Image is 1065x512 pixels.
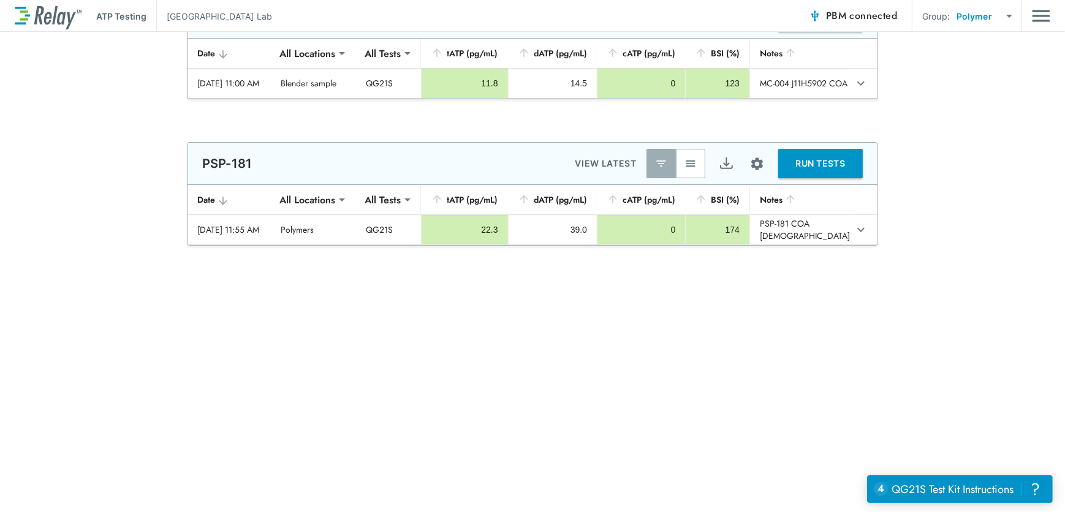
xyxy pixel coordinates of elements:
div: Notes [760,192,840,207]
td: Blender sample [271,69,355,98]
div: BSI (%) [695,46,740,61]
button: expand row [851,219,871,240]
td: QG21S [356,215,422,244]
img: Settings Icon [749,156,765,171]
div: 174 [695,224,740,236]
div: All Locations [271,41,344,66]
img: LuminUltra Relay [15,3,81,29]
div: 0 [607,77,675,89]
img: Latest [655,157,667,170]
div: All Tests [356,187,409,212]
img: Export Icon [719,156,734,171]
td: PSP-181 COA [DEMOGRAPHIC_DATA] [749,215,850,244]
span: connected [850,9,898,23]
div: 11.8 [431,77,498,89]
p: VIEW LATEST [575,156,637,171]
div: [DATE] 11:55 AM [197,224,261,236]
img: View All [684,157,697,170]
button: Main menu [1032,4,1050,28]
div: [DATE] 11:00 AM [197,77,261,89]
div: All Tests [356,41,409,66]
div: 123 [695,77,740,89]
button: expand row [851,73,871,94]
div: dATP (pg/mL) [518,46,587,61]
img: Drawer Icon [1032,4,1050,28]
div: BSI (%) [695,192,740,207]
td: QG21S [356,69,422,98]
div: cATP (pg/mL) [607,46,675,61]
th: Date [188,185,271,215]
td: Polymers [271,215,355,244]
div: Notes [760,46,840,61]
button: Export [711,149,741,178]
p: PSP-181 [202,156,252,171]
table: sticky table [188,39,877,99]
div: All Locations [271,187,344,212]
button: Site setup [741,148,773,180]
div: 22.3 [431,224,498,236]
span: PBM [826,7,897,24]
div: tATP (pg/mL) [431,192,498,207]
div: cATP (pg/mL) [607,192,675,207]
div: 39.0 [518,224,587,236]
th: Date [188,39,271,69]
div: 0 [607,224,675,236]
img: Connected Icon [809,10,821,22]
div: 14.5 [518,77,587,89]
div: tATP (pg/mL) [431,46,498,61]
button: PBM connected [804,4,902,28]
table: sticky table [188,185,877,245]
p: [GEOGRAPHIC_DATA] Lab [167,10,272,23]
p: ATP Testing [96,10,146,23]
td: MC-004 J11H5902 COA [749,69,850,98]
p: Group: [922,10,950,23]
button: RUN TESTS [778,149,863,178]
div: dATP (pg/mL) [518,192,587,207]
iframe: Resource center [867,475,1053,503]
